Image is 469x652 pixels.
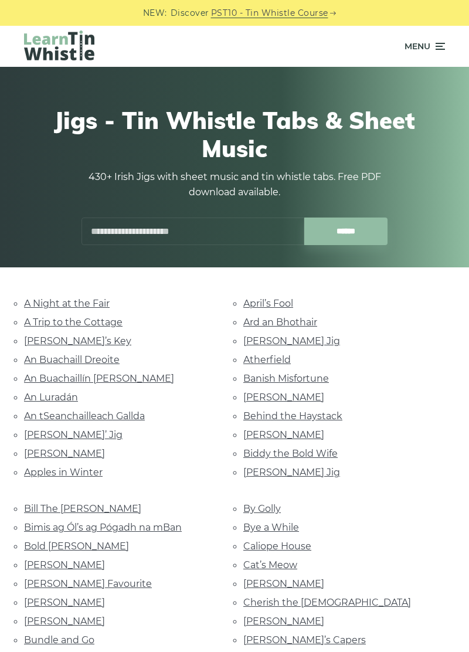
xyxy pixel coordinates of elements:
a: An Buachaillín [PERSON_NAME] [24,373,174,384]
a: An Buachaill Dreoite [24,354,120,365]
a: An tSeanchailleach Gallda [24,410,145,422]
a: Ard an Bhothair [243,317,317,328]
a: Caliope House [243,541,311,552]
a: [PERSON_NAME] [24,559,105,570]
a: Bye a While [243,522,299,533]
a: [PERSON_NAME] [243,392,324,403]
a: Atherfield [243,354,291,365]
a: Bimis ag Ól’s ag Pógadh na mBan [24,522,182,533]
a: [PERSON_NAME] [24,616,105,627]
a: [PERSON_NAME] [243,578,324,589]
a: [PERSON_NAME] [243,429,324,440]
a: [PERSON_NAME] [24,597,105,608]
a: Cat’s Meow [243,559,297,570]
a: [PERSON_NAME] Jig [243,335,340,347]
a: April’s Fool [243,298,293,309]
a: Cherish the [DEMOGRAPHIC_DATA] [243,597,411,608]
a: [PERSON_NAME] Favourite [24,578,152,589]
a: By Golly [243,503,281,514]
a: Bundle and Go [24,634,94,646]
img: LearnTinWhistle.com [24,30,94,60]
a: Apples in Winter [24,467,103,478]
a: [PERSON_NAME]’ Jig [24,429,123,440]
a: A Trip to the Cottage [24,317,123,328]
a: [PERSON_NAME]’s Capers [243,634,366,646]
a: [PERSON_NAME] [24,448,105,459]
span: Menu [405,32,430,61]
h1: Jigs - Tin Whistle Tabs & Sheet Music [24,106,445,162]
a: [PERSON_NAME] Jig [243,467,340,478]
a: [PERSON_NAME] [243,616,324,627]
a: Behind the Haystack [243,410,342,422]
a: [PERSON_NAME]’s Key [24,335,131,347]
a: Bill The [PERSON_NAME] [24,503,141,514]
a: Biddy the Bold Wife [243,448,338,459]
a: An Luradán [24,392,78,403]
a: A Night at the Fair [24,298,110,309]
p: 430+ Irish Jigs with sheet music and tin whistle tabs. Free PDF download available. [76,169,393,200]
a: Banish Misfortune [243,373,329,384]
a: Bold [PERSON_NAME] [24,541,129,552]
